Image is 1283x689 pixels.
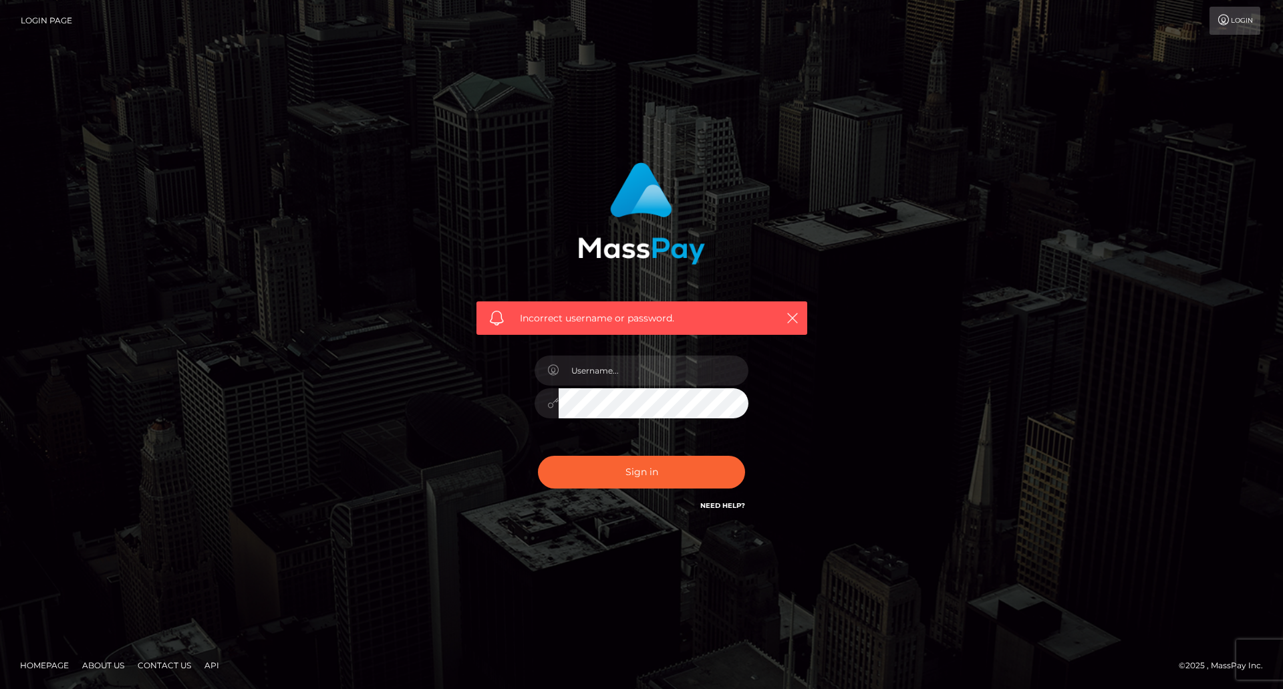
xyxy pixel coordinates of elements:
[132,655,196,676] a: Contact Us
[15,655,74,676] a: Homepage
[578,162,705,265] img: MassPay Login
[77,655,130,676] a: About Us
[199,655,225,676] a: API
[700,501,745,510] a: Need Help?
[520,311,764,325] span: Incorrect username or password.
[21,7,72,35] a: Login Page
[538,456,745,489] button: Sign in
[559,356,748,386] input: Username...
[1209,7,1260,35] a: Login
[1179,658,1273,673] div: © 2025 , MassPay Inc.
